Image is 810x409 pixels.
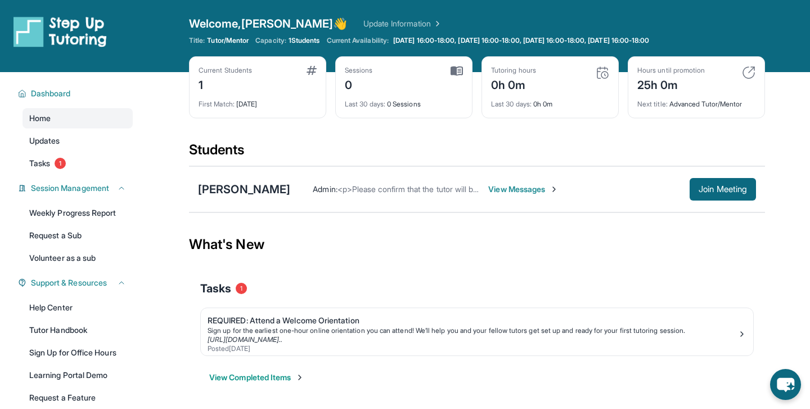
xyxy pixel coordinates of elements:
span: Capacity: [255,36,286,45]
span: Tasks [29,158,50,169]
img: logo [13,16,107,47]
span: Admin : [313,184,337,194]
span: View Messages [488,184,559,195]
div: What's New [189,220,765,269]
div: 0h 0m [491,93,609,109]
span: Updates [29,135,60,146]
span: Home [29,113,51,124]
a: Home [22,108,133,128]
span: 1 [55,158,66,169]
span: Next title : [637,100,668,108]
a: Tasks1 [22,153,133,174]
img: card [307,66,317,75]
a: Updates [22,131,133,151]
span: [DATE] 16:00-18:00, [DATE] 16:00-18:00, [DATE] 16:00-18:00, [DATE] 16:00-18:00 [393,36,649,45]
img: card [596,66,609,79]
span: Current Availability: [327,36,389,45]
div: 0 Sessions [345,93,463,109]
div: Sessions [345,66,373,75]
div: Posted [DATE] [208,344,737,353]
a: [DATE] 16:00-18:00, [DATE] 16:00-18:00, [DATE] 16:00-18:00, [DATE] 16:00-18:00 [391,36,651,45]
span: Support & Resources [31,277,107,288]
span: Dashboard [31,88,71,99]
img: card [742,66,755,79]
button: Dashboard [26,88,126,99]
a: Learning Portal Demo [22,365,133,385]
div: Sign up for the earliest one-hour online orientation you can attend! We’ll help you and your fell... [208,326,737,335]
span: Last 30 days : [345,100,385,108]
img: Chevron-Right [550,185,559,194]
a: Request a Sub [22,225,133,246]
div: Hours until promotion [637,66,705,75]
div: Advanced Tutor/Mentor [637,93,755,109]
button: View Completed Items [209,372,304,383]
div: [PERSON_NAME] [198,181,290,197]
span: 1 Students [289,36,320,45]
span: 1 [236,283,247,294]
button: Session Management [26,183,126,194]
a: [URL][DOMAIN_NAME].. [208,335,282,344]
div: 1 [199,75,252,93]
a: Sign Up for Office Hours [22,343,133,363]
span: Tutor/Mentor [207,36,249,45]
button: Join Meeting [690,178,756,201]
div: 0 [345,75,373,93]
a: Tutor Handbook [22,320,133,340]
img: Chevron Right [431,18,442,29]
img: card [451,66,463,76]
span: <p>Please confirm that the tutor will be able to attend your first assigned meeting time before j... [337,184,744,194]
a: Help Center [22,297,133,318]
a: Weekly Progress Report [22,203,133,223]
span: Session Management [31,183,109,194]
div: 25h 0m [637,75,705,93]
div: REQUIRED: Attend a Welcome Orientation [208,315,737,326]
button: Support & Resources [26,277,126,288]
a: REQUIRED: Attend a Welcome OrientationSign up for the earliest one-hour online orientation you ca... [201,308,753,355]
button: chat-button [770,369,801,400]
div: Tutoring hours [491,66,536,75]
div: [DATE] [199,93,317,109]
a: Update Information [363,18,442,29]
span: Join Meeting [699,186,747,193]
span: Last 30 days : [491,100,532,108]
a: Request a Feature [22,388,133,408]
div: 0h 0m [491,75,536,93]
span: Tasks [200,281,231,296]
span: First Match : [199,100,235,108]
a: Volunteer as a sub [22,248,133,268]
div: Students [189,141,765,166]
span: Title: [189,36,205,45]
span: Welcome, [PERSON_NAME] 👋 [189,16,348,32]
div: Current Students [199,66,252,75]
